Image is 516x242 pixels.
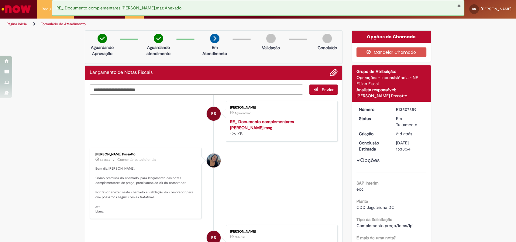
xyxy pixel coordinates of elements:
[41,22,86,26] a: Formulário de Atendimento
[230,119,294,130] a: RE_ Documento complementares [PERSON_NAME].msg
[356,217,392,222] b: Tipo da Solicitação
[235,235,245,239] span: 21d atrás
[356,223,413,228] span: Complemento preço/icms/ipi
[90,70,153,75] h2: Lançamento de Notas Fiscais Histórico de tíquete
[352,31,431,43] div: Opções do Chamado
[95,166,197,214] p: Bom dia [PERSON_NAME], Como premissa do chamado, para lançamento das notas complementares de preç...
[356,235,396,240] b: É mais de uma nota?
[95,153,197,156] div: [PERSON_NAME] Possatto
[322,34,332,43] img: img-circle-grey.png
[42,6,63,12] span: Requisições
[154,34,163,43] img: check-circle-green.png
[354,106,392,112] dt: Número
[309,85,338,95] button: Enviar
[356,205,394,210] span: CDD Jaguariuna DC
[200,44,229,57] p: Em Atendimento
[235,235,245,239] time: 09/09/2025 13:37:37
[481,6,511,12] span: [PERSON_NAME]
[330,69,338,77] button: Adicionar anexos
[7,22,28,26] a: Página inicial
[356,74,427,87] div: Operações - Inconsistência - NF Físico Fiscal
[356,93,427,99] div: [PERSON_NAME] Possatto
[356,87,427,93] div: Analista responsável:
[230,106,331,109] div: [PERSON_NAME]
[354,131,392,137] dt: Criação
[90,85,303,95] textarea: Digite sua mensagem aqui...
[266,34,276,43] img: img-circle-grey.png
[57,5,181,11] span: RE_ Documento complementares [PERSON_NAME].msg Anexado
[1,3,32,15] img: ServiceNow
[356,199,368,204] b: Planta
[5,19,339,30] ul: Trilhas de página
[396,131,412,137] span: 21d atrás
[396,140,424,152] div: [DATE] 16:18:54
[396,131,412,137] time: 09/09/2025 13:37:46
[356,68,427,74] div: Grupo de Atribuição:
[230,230,331,233] div: [PERSON_NAME]
[396,116,424,128] div: Em Tratamento
[207,107,221,121] div: Rodrigo Da Silva Soares
[211,106,216,121] span: RS
[98,34,107,43] img: check-circle-green.png
[262,45,280,51] p: Validação
[210,34,219,43] img: arrow-next.png
[230,119,331,137] div: 126 KB
[396,106,424,112] div: R13507359
[472,7,476,11] span: RS
[396,131,424,137] div: 09/09/2025 13:37:46
[318,45,337,51] p: Concluído
[144,44,173,57] p: Aguardando atendimento
[88,44,117,57] p: Aguardando Aprovação
[356,47,427,57] button: Cancelar Chamado
[235,111,251,115] span: Agora mesmo
[457,3,461,8] button: Fechar Notificação
[356,186,364,192] span: ecc
[100,158,110,162] time: 26/09/2025 10:05:03
[356,180,379,186] b: SAP Interim
[117,157,156,162] small: Comentários adicionais
[207,154,221,168] div: Liana Marucci Possatto
[354,140,392,152] dt: Conclusão Estimada
[322,87,334,92] span: Enviar
[354,116,392,122] dt: Status
[100,158,110,162] span: 5d atrás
